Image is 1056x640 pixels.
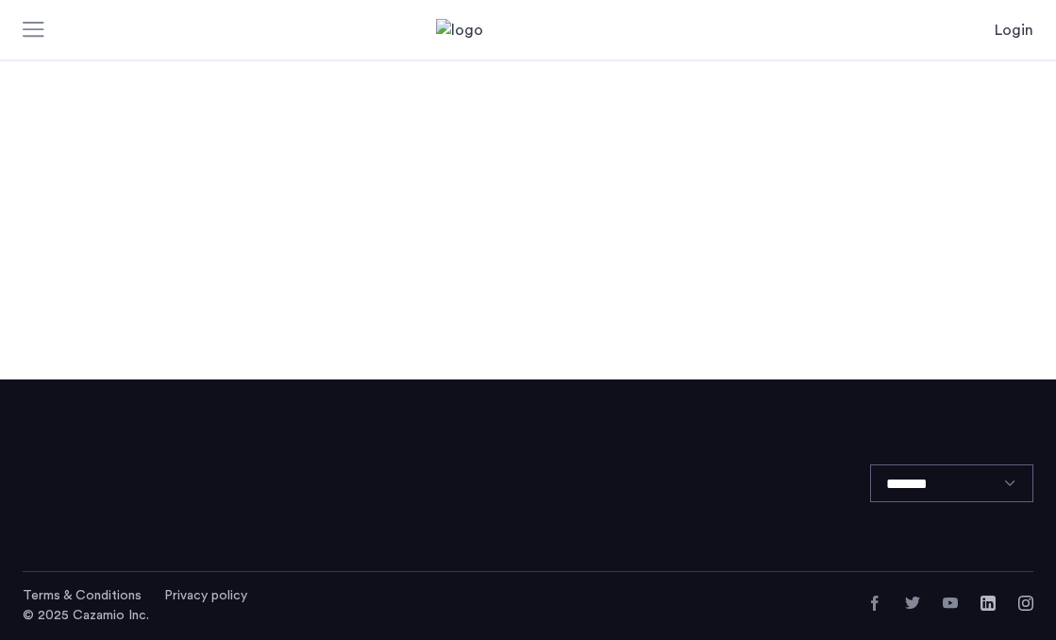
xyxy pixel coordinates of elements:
[23,586,142,605] a: Terms and conditions
[867,596,882,611] a: Facebook
[164,586,247,605] a: Privacy policy
[943,596,958,611] a: YouTube
[1018,596,1033,611] a: Instagram
[995,19,1033,42] a: Login
[23,609,149,622] span: © 2025 Cazamio Inc.
[436,19,621,42] a: Cazamio Logo
[905,596,920,611] a: Twitter
[981,596,996,611] a: LinkedIn
[870,464,1033,502] select: Language select
[436,19,621,42] img: logo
